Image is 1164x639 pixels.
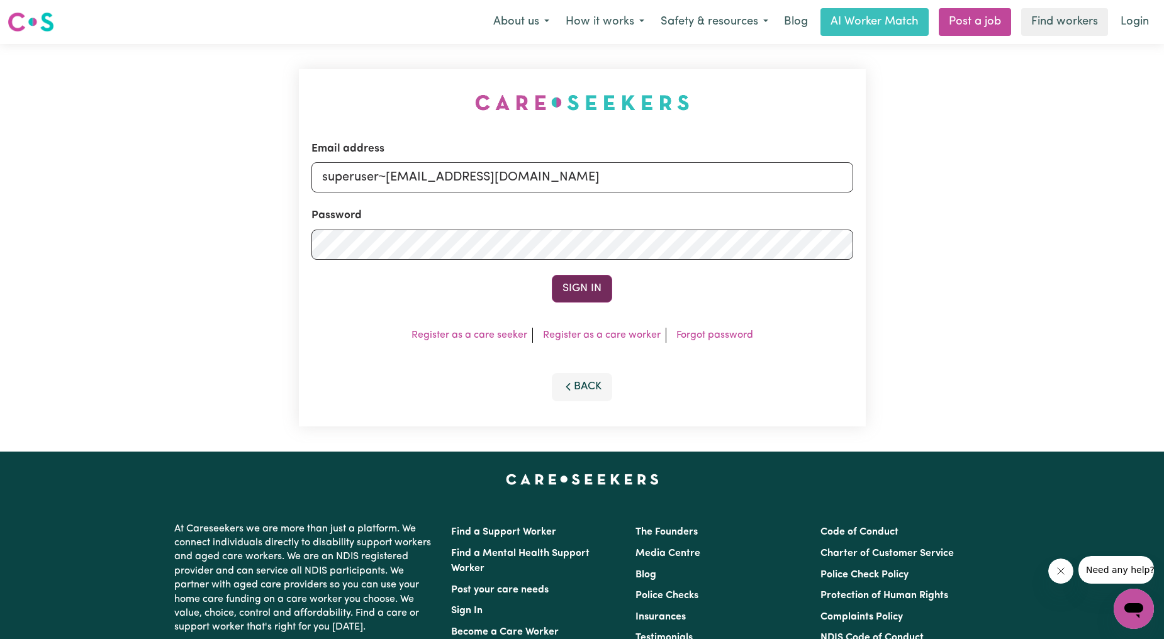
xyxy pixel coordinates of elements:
[1021,8,1108,36] a: Find workers
[820,570,909,580] a: Police Check Policy
[635,570,656,580] a: Blog
[411,330,527,340] a: Register as a care seeker
[820,8,929,36] a: AI Worker Match
[311,141,384,157] label: Email address
[1078,556,1154,584] iframe: Message from company
[939,8,1011,36] a: Post a job
[635,527,698,537] a: The Founders
[635,591,698,601] a: Police Checks
[557,9,652,35] button: How it works
[8,9,76,19] span: Need any help?
[8,8,54,36] a: Careseekers logo
[635,548,700,558] a: Media Centre
[820,527,898,537] a: Code of Conduct
[552,373,612,401] button: Back
[1048,558,1073,584] iframe: Close message
[451,585,549,595] a: Post your care needs
[311,162,853,192] input: Email address
[676,330,753,340] a: Forgot password
[451,548,590,574] a: Find a Mental Health Support Worker
[776,8,815,36] a: Blog
[311,208,362,224] label: Password
[485,9,557,35] button: About us
[552,275,612,303] button: Sign In
[8,11,54,33] img: Careseekers logo
[451,527,556,537] a: Find a Support Worker
[635,612,686,622] a: Insurances
[820,548,954,558] a: Charter of Customer Service
[1114,589,1154,629] iframe: Button to launch messaging window
[506,474,659,484] a: Careseekers home page
[820,591,948,601] a: Protection of Human Rights
[652,9,776,35] button: Safety & resources
[543,330,661,340] a: Register as a care worker
[1113,8,1156,36] a: Login
[451,606,483,616] a: Sign In
[451,627,559,637] a: Become a Care Worker
[820,612,903,622] a: Complaints Policy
